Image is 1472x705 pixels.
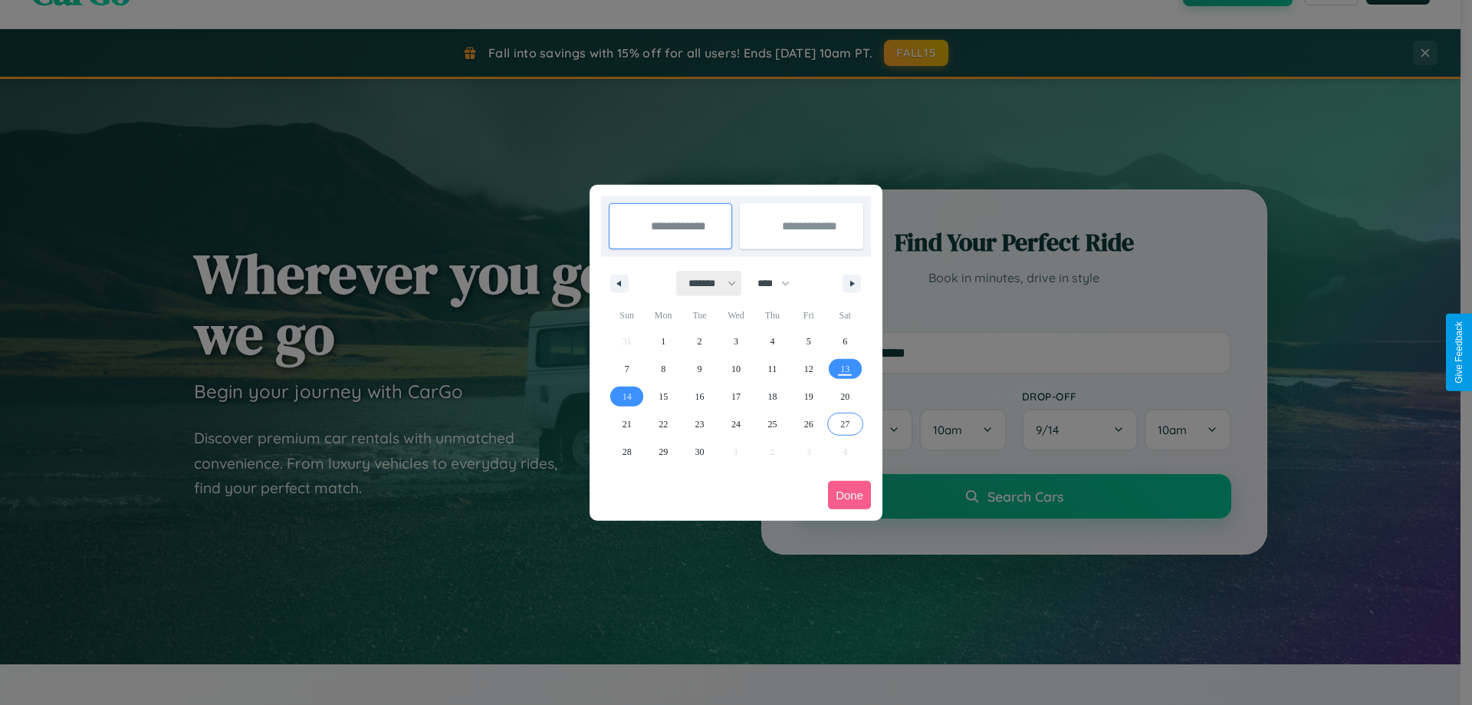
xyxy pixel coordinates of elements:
[682,303,718,328] span: Tue
[1454,321,1464,384] div: Give Feedback
[661,355,665,383] span: 8
[682,438,718,466] button: 30
[827,410,863,438] button: 27
[790,328,826,355] button: 5
[767,410,777,438] span: 25
[609,438,645,466] button: 28
[840,355,849,383] span: 13
[790,303,826,328] span: Fri
[682,328,718,355] button: 2
[645,438,681,466] button: 29
[828,481,871,509] button: Done
[754,303,790,328] span: Thu
[804,355,813,383] span: 12
[609,355,645,383] button: 7
[754,355,790,383] button: 11
[645,383,681,410] button: 15
[695,410,705,438] span: 23
[661,328,665,355] span: 1
[827,303,863,328] span: Sat
[682,410,718,438] button: 23
[768,355,777,383] span: 11
[718,410,754,438] button: 24
[698,355,702,383] span: 9
[840,383,849,410] span: 20
[609,410,645,438] button: 21
[623,383,632,410] span: 14
[731,355,741,383] span: 10
[767,383,777,410] span: 18
[731,410,741,438] span: 24
[827,355,863,383] button: 13
[645,303,681,328] span: Mon
[770,328,774,355] span: 4
[718,383,754,410] button: 17
[659,410,668,438] span: 22
[731,383,741,410] span: 17
[682,355,718,383] button: 9
[609,383,645,410] button: 14
[754,328,790,355] button: 4
[645,355,681,383] button: 8
[695,383,705,410] span: 16
[718,355,754,383] button: 10
[718,328,754,355] button: 3
[807,328,811,355] span: 5
[609,303,645,328] span: Sun
[790,355,826,383] button: 12
[698,328,702,355] span: 2
[734,328,738,355] span: 3
[804,383,813,410] span: 19
[645,410,681,438] button: 22
[659,383,668,410] span: 15
[754,410,790,438] button: 25
[695,438,705,466] span: 30
[790,383,826,410] button: 19
[754,383,790,410] button: 18
[682,383,718,410] button: 16
[718,303,754,328] span: Wed
[827,383,863,410] button: 20
[625,355,629,383] span: 7
[623,410,632,438] span: 21
[827,328,863,355] button: 6
[645,328,681,355] button: 1
[843,328,847,355] span: 6
[659,438,668,466] span: 29
[790,410,826,438] button: 26
[623,438,632,466] span: 28
[804,410,813,438] span: 26
[840,410,849,438] span: 27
